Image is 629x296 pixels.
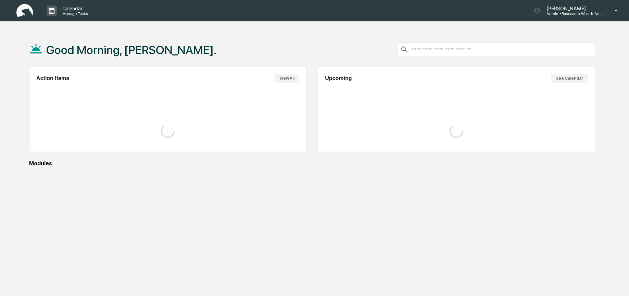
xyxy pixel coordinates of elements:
[16,4,33,17] img: logo
[57,11,91,16] p: Manage Tasks
[46,43,216,57] h1: Good Morning, [PERSON_NAME].
[29,160,595,167] div: Modules
[551,74,588,83] button: See Calendar
[541,11,605,16] p: Admin • Basecamp Wealth Advisors
[57,5,91,11] p: Calendar
[541,5,605,11] p: [PERSON_NAME]
[325,75,352,81] h2: Upcoming
[275,74,299,83] button: View All
[36,75,69,81] h2: Action Items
